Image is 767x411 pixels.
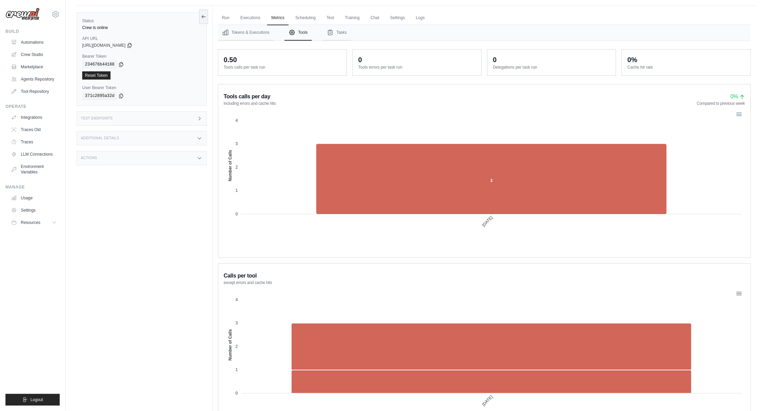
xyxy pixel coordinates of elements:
[82,54,201,59] label: Bearer Token
[5,8,40,21] img: Logo
[291,11,320,25] a: Scheduling
[224,101,276,106] span: including errors and cache hits
[82,36,201,41] label: API URL
[235,321,238,325] tspan: 3
[224,65,341,70] dt: Tools calls per task run
[5,184,60,190] div: Manage
[358,55,362,65] div: 0
[228,150,233,181] text: Number of Calls
[5,104,60,109] div: Operate
[235,367,238,372] tspan: 1
[81,156,97,160] h3: Actions
[8,124,60,135] a: Traces Old
[322,11,338,25] a: Test
[8,193,60,203] a: Usage
[235,391,238,396] tspan: 0
[218,25,274,41] button: Tokens & Executions
[8,61,60,72] a: Marketplace
[82,25,201,30] div: Crew is online
[224,280,272,285] span: except errors and cache hits
[366,11,383,25] a: Chat
[8,37,60,48] a: Automations
[235,118,238,123] tspan: 4
[412,11,429,25] a: Logs
[8,137,60,147] a: Traces
[235,141,238,146] tspan: 3
[21,220,40,225] span: Resources
[481,215,493,228] tspan: [DATE]
[5,394,60,406] button: Logout
[8,205,60,216] a: Settings
[8,112,60,123] a: Integrations
[493,65,610,70] dt: Delegations per task run
[323,25,351,41] button: Tasks
[358,65,476,70] dt: Tools errors per task run
[731,94,745,99] span: 0%
[493,55,497,65] div: 0
[697,101,745,106] span: Compared to previous week
[228,329,233,360] text: Number of Calls
[235,188,238,193] tspan: 1
[82,18,201,24] label: Status
[224,93,270,101] span: Tools calls per day
[8,217,60,228] button: Resources
[5,29,60,34] div: Build
[82,60,117,69] code: 234676b44188
[30,397,43,402] span: Logout
[224,272,257,280] span: Calls per tool
[735,290,741,296] div: Menu
[627,65,745,70] dt: Cache hit rate
[735,111,741,117] div: Menu
[627,55,637,65] div: 0%
[81,116,113,121] h3: Test Endpoints
[8,86,60,97] a: Tool Repository
[386,11,409,25] a: Settings
[82,71,110,80] a: Reset Token
[236,11,265,25] a: Executions
[235,165,238,170] tspan: 2
[82,43,126,48] span: [URL][DOMAIN_NAME]
[218,25,751,41] nav: Tabs
[81,136,119,140] h3: Additional Details
[284,25,312,41] button: Tools
[8,149,60,160] a: LLM Connections
[267,11,289,25] a: Metrics
[8,49,60,60] a: Crew Studio
[218,11,234,25] a: Run
[481,394,493,407] tspan: [DATE]
[235,212,238,216] tspan: 0
[341,11,364,25] a: Training
[82,92,117,100] code: 371c2895a32d
[224,55,237,65] div: 0.50
[8,74,60,85] a: Agents Repository
[82,85,201,90] label: User Bearer Token
[235,297,238,302] tspan: 4
[8,161,60,178] a: Environment Variables
[235,344,238,349] tspan: 2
